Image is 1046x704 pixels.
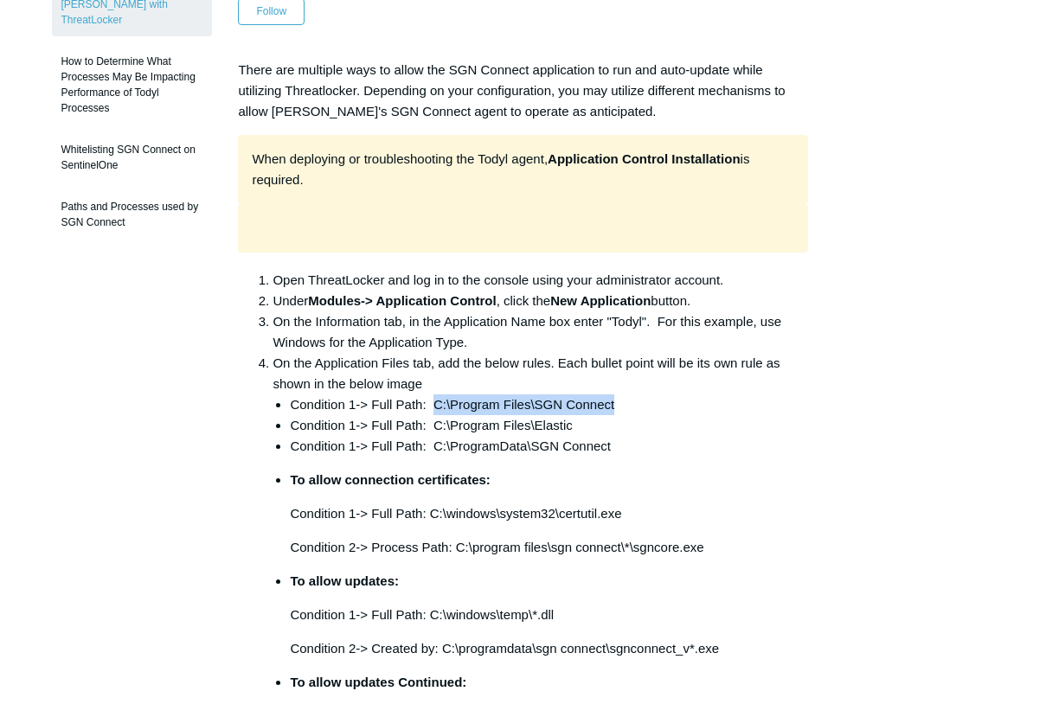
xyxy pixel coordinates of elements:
strong: Application Control Installation [548,151,741,166]
li: Open ThreatLocker and log in to the console using your administrator account. [273,270,807,291]
strong: To allow updates: [290,573,399,588]
li: Condition 1-> Full Path: C:\ProgramData\SGN Connect [290,436,807,457]
p: Condition 1-> Full Path: C:\windows\temp\*.dll [290,605,807,625]
li: On the Information tab, in the Application Name box enter "Todyl". For this example, use Windows ... [273,311,807,353]
strong: Modules-> Application Control [308,293,496,308]
strong: New Application [550,293,651,308]
li: Condition 1-> Full Path: C:\Program Files\Elastic [290,415,807,436]
strong: To allow connection certificates: [290,472,490,487]
a: Paths and Processes used by SGN Connect [52,190,212,239]
strong: To allow updates Continued: [290,675,466,689]
li: Condition 1-> Full Path: C:\Program Files\SGN Connect [290,394,807,415]
p: Condition 2-> Process Path: C:\program files\sgn connect\*\sgncore.exe [290,537,807,558]
a: Whitelisting SGN Connect on SentinelOne [52,133,212,182]
div: When deploying or troubleshooting the Todyl agent, is required. [238,135,807,204]
li: Under , click the button. [273,291,807,311]
p: Condition 2-> Created by: C:\programdata\sgn connect\sgnconnect_v*.exe [290,638,807,659]
a: How to Determine What Processes May Be Impacting Performance of Todyl Processes [52,45,212,125]
p: Condition 1-> Full Path: C:\windows\system32\certutil.exe [290,503,807,524]
p: There are multiple ways to allow the SGN Connect application to run and auto-update while utilizi... [238,60,807,122]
